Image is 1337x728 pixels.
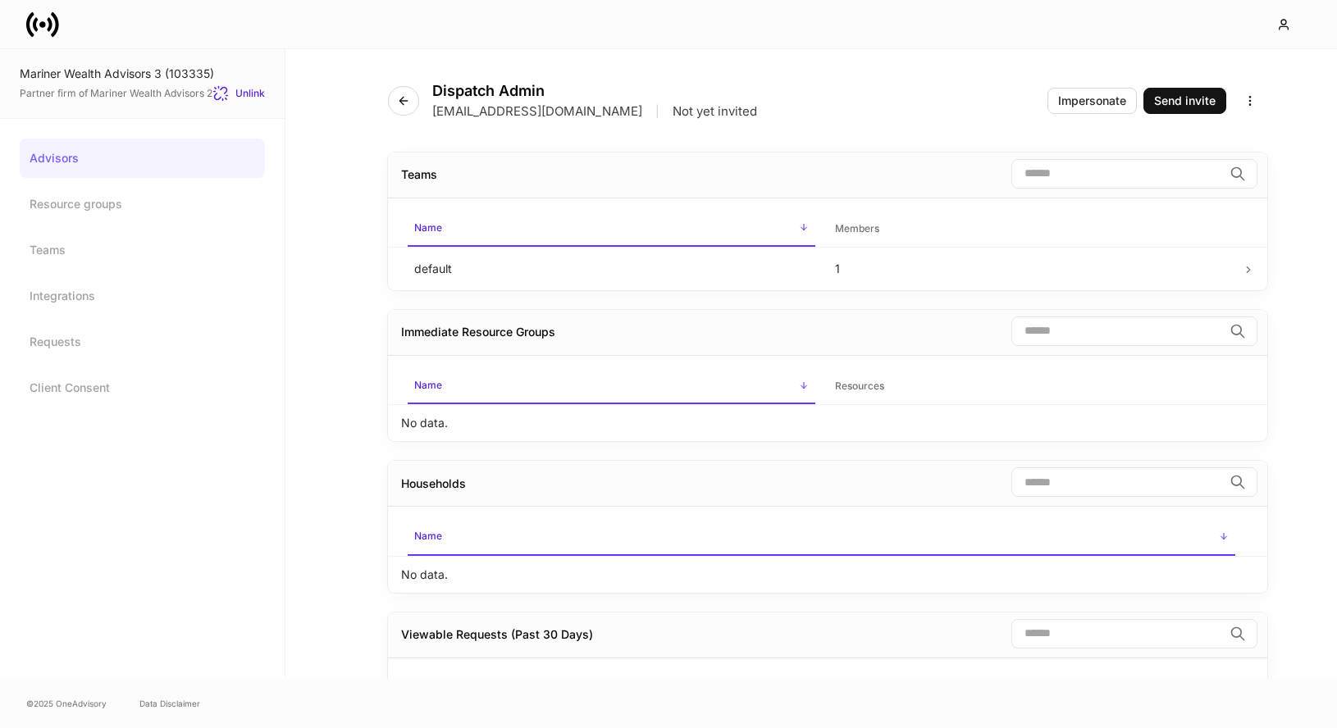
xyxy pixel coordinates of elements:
[401,626,593,643] div: Viewable Requests (Past 30 Days)
[408,212,815,247] span: Name
[408,520,1235,555] span: Name
[401,247,822,290] td: default
[401,566,448,583] p: No data.
[20,368,265,407] a: Client Consent
[1143,88,1226,114] button: Send invite
[139,697,200,710] a: Data Disclaimer
[20,139,265,178] a: Advisors
[414,377,442,393] h6: Name
[828,370,1236,403] span: Resources
[414,220,442,235] h6: Name
[401,166,437,183] div: Teams
[20,184,265,224] a: Resource groups
[20,230,265,270] a: Teams
[673,103,757,120] p: Not yet invited
[835,221,879,236] h6: Members
[20,66,265,82] div: Mariner Wealth Advisors 3 (103335)
[20,322,265,362] a: Requests
[1154,95,1216,107] div: Send invite
[90,87,212,99] a: Mariner Wealth Advisors 2
[408,369,815,404] span: Name
[414,528,442,544] h6: Name
[212,85,265,102] button: Unlink
[822,247,1243,290] td: 1
[20,87,212,100] span: Partner firm of
[401,415,448,431] p: No data.
[1058,95,1126,107] div: Impersonate
[655,103,659,120] p: |
[26,697,107,710] span: © 2025 OneAdvisory
[1047,88,1137,114] button: Impersonate
[401,324,555,340] div: Immediate Resource Groups
[401,475,466,492] div: Households
[835,378,884,394] h6: Resources
[432,103,642,120] p: [EMAIL_ADDRESS][DOMAIN_NAME]
[828,212,1236,246] span: Members
[20,276,265,316] a: Integrations
[432,82,757,100] h4: Dispatch Admin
